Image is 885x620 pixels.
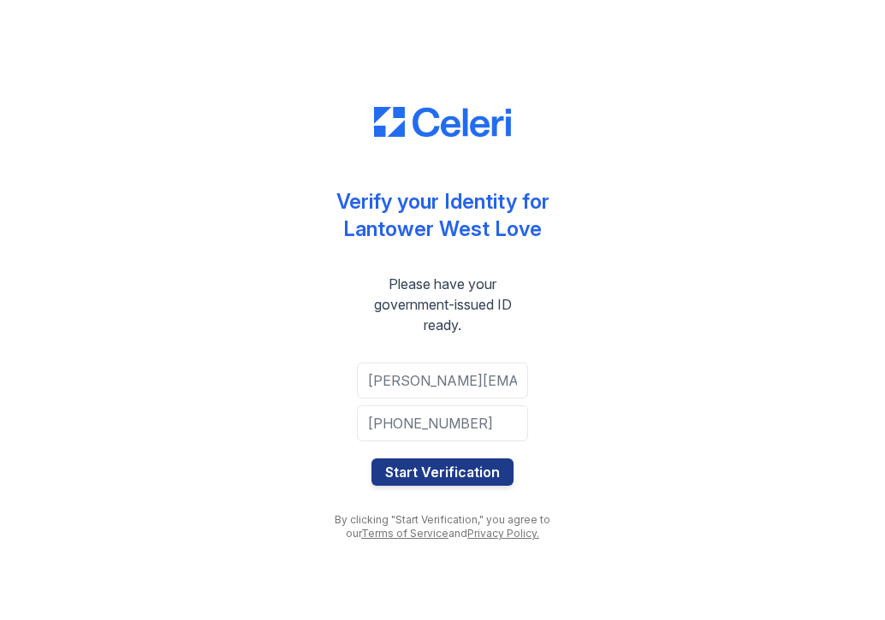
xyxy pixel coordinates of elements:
div: Verify your Identity for Lantower West Love [336,188,549,243]
button: Start Verification [371,458,514,486]
img: CE_Logo_Blue-a8612792a0a2168367f1c8372b55b34899dd931a85d93a1a3d3e32e68fde9ad4.png [374,107,511,138]
input: Phone [357,405,528,441]
div: By clicking "Start Verification," you agree to our and [323,513,562,540]
div: Please have your government-issued ID ready. [323,274,562,335]
input: Email [357,363,528,399]
a: Terms of Service [361,527,448,540]
a: Privacy Policy. [467,527,539,540]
